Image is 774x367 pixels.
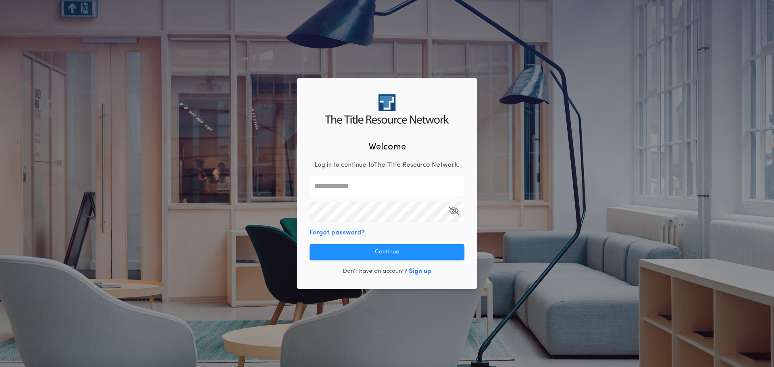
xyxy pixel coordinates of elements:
button: Forgot password? [310,228,365,238]
button: Sign up [409,267,431,276]
p: Don't have an account? [343,267,407,276]
p: Log in to continue to The Title Resource Network . [314,160,460,170]
img: logo [325,94,449,124]
h2: Welcome [368,141,406,154]
button: Continue [310,244,464,260]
